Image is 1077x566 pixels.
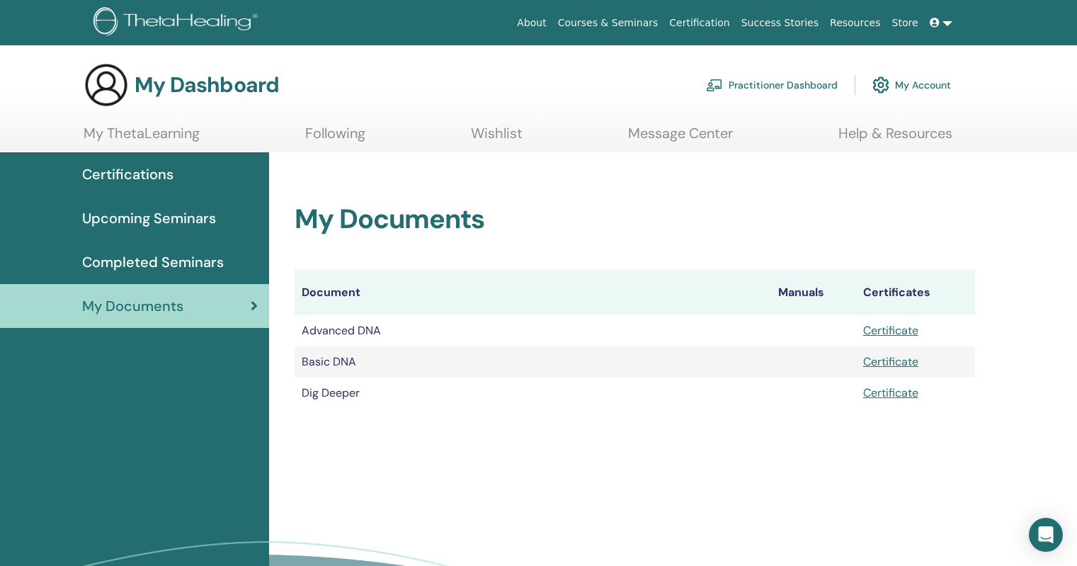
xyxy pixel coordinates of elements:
[771,270,856,315] th: Manuals
[1029,518,1063,552] div: Open Intercom Messenger
[663,10,735,36] a: Certification
[511,10,552,36] a: About
[706,69,838,101] a: Practitioner Dashboard
[295,315,771,346] td: Advanced DNA
[93,7,263,39] img: logo.png
[872,73,889,97] img: cog.svg
[863,354,918,369] a: Certificate
[295,346,771,378] td: Basic DNA
[84,62,129,108] img: generic-user-icon.jpg
[135,72,279,98] h3: My Dashboard
[295,203,975,236] h2: My Documents
[82,208,216,229] span: Upcoming Seminars
[872,69,951,101] a: My Account
[863,385,918,400] a: Certificate
[628,125,733,152] a: Message Center
[824,10,887,36] a: Resources
[295,270,771,315] th: Document
[838,125,952,152] a: Help & Resources
[305,125,365,152] a: Following
[736,10,824,36] a: Success Stories
[856,270,975,315] th: Certificates
[84,125,200,152] a: My ThetaLearning
[706,79,723,91] img: chalkboard-teacher.svg
[552,10,664,36] a: Courses & Seminars
[82,164,173,185] span: Certifications
[863,323,918,338] a: Certificate
[82,295,183,317] span: My Documents
[887,10,924,36] a: Store
[471,125,523,152] a: Wishlist
[295,378,771,409] td: Dig Deeper
[82,251,224,273] span: Completed Seminars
